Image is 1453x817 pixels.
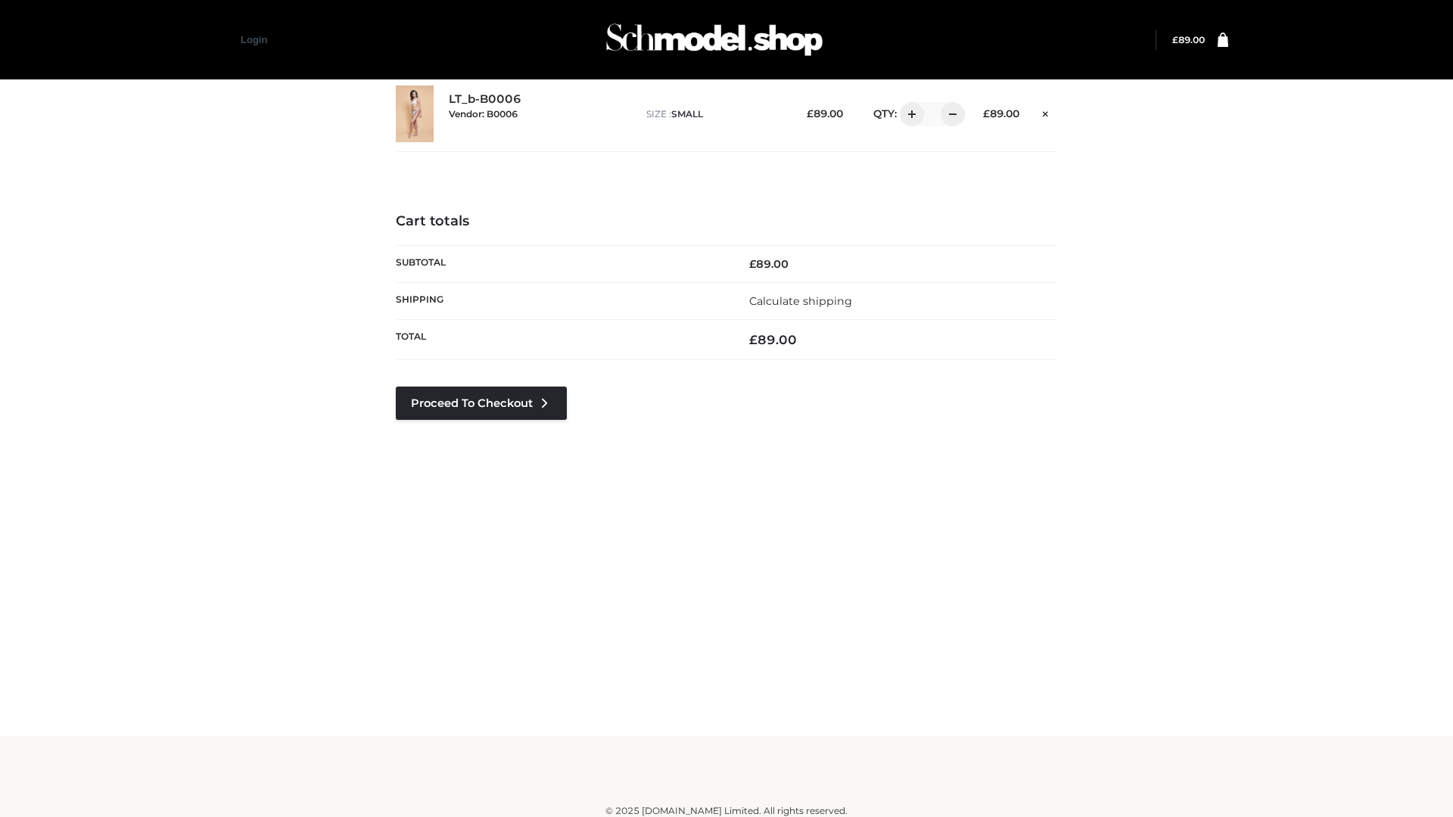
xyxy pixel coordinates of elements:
bdi: 89.00 [749,332,797,347]
h4: Cart totals [396,213,1057,230]
th: Shipping [396,282,726,319]
small: Vendor: B0006 [449,108,518,120]
div: QTY: [858,102,960,126]
span: SMALL [671,108,703,120]
a: Calculate shipping [749,294,852,308]
span: £ [749,332,758,347]
th: Total [396,320,726,360]
div: LT_b-B0006 [449,92,631,135]
a: Login [241,34,267,45]
a: £89.00 [1172,34,1205,45]
bdi: 89.00 [807,107,843,120]
a: Proceed to Checkout [396,387,567,420]
bdi: 89.00 [983,107,1019,120]
span: £ [807,107,814,120]
a: Remove this item [1035,102,1057,122]
span: £ [1172,34,1178,45]
span: £ [749,257,756,271]
th: Subtotal [396,245,726,282]
span: £ [983,107,990,120]
img: Schmodel Admin 964 [601,10,828,70]
p: size : [646,107,783,121]
bdi: 89.00 [749,257,789,271]
bdi: 89.00 [1172,34,1205,45]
